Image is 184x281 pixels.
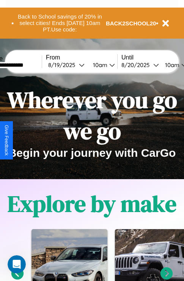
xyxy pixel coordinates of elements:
[4,125,9,156] div: Give Feedback
[46,61,87,69] button: 8/19/2025
[89,61,109,69] div: 10am
[106,20,156,27] b: BACK2SCHOOL20
[46,54,117,61] label: From
[48,61,79,69] div: 8 / 19 / 2025
[121,61,153,69] div: 8 / 20 / 2025
[8,255,26,273] iframe: Intercom live chat
[87,61,117,69] button: 10am
[161,61,181,69] div: 10am
[8,188,176,219] h1: Explore by make
[14,11,106,35] button: Back to School savings of 20% in select cities! Ends [DATE] 10am PT.Use code:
